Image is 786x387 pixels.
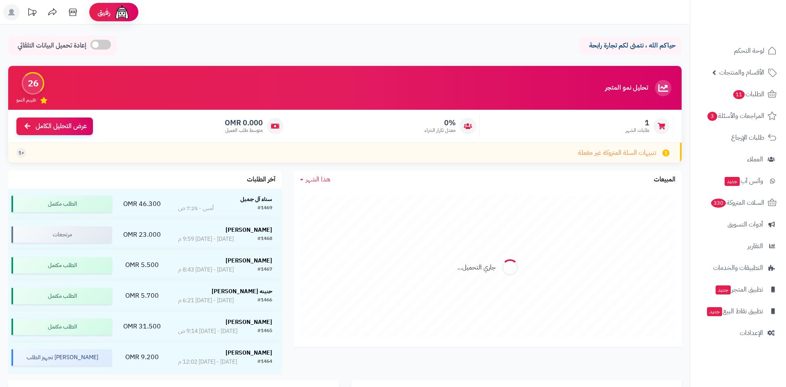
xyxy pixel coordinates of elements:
[725,177,740,186] span: جديد
[11,349,112,366] div: [PERSON_NAME] تجهيز الطلب
[178,204,214,213] div: أمس - 7:25 ص
[36,122,87,131] span: عرض التحليل الكامل
[695,258,781,278] a: التطبيقات والخدمات
[115,220,169,250] td: 23.000 OMR
[706,306,763,317] span: تطبيق نقاط البيع
[225,118,263,127] span: 0.000 OMR
[695,41,781,61] a: لوحة التحكم
[695,323,781,343] a: الإعدادات
[727,219,763,230] span: أدوات التسويق
[748,240,763,252] span: التقارير
[747,154,763,165] span: العملاء
[707,112,717,121] span: 3
[695,106,781,126] a: المراجعات والأسئلة3
[257,327,272,335] div: #1465
[225,127,263,134] span: متوسط طلب العميل
[178,358,237,366] div: [DATE] - [DATE] 12:02 م
[695,84,781,104] a: الطلبات11
[713,262,763,274] span: التطبيقات والخدمات
[247,176,276,183] h3: آخر الطلبات
[257,235,272,243] div: #1468
[716,285,731,294] span: جديد
[212,287,272,296] strong: حنينه [PERSON_NAME]
[425,127,456,134] span: معدل تكرار الشراء
[16,97,36,104] span: تقييم النمو
[425,118,456,127] span: 0%
[178,266,234,274] div: [DATE] - [DATE] 8:43 م
[719,67,764,78] span: الأقسام والمنتجات
[695,236,781,256] a: التقارير
[733,90,745,99] span: 11
[695,280,781,299] a: تطبيق المتجرجديد
[732,88,764,100] span: الطلبات
[115,189,169,219] td: 46.300 OMR
[654,176,675,183] h3: المبيعات
[11,226,112,243] div: مرتجعات
[115,281,169,311] td: 5.700 OMR
[257,204,272,213] div: #1469
[730,20,778,38] img: logo-2.png
[457,263,496,272] div: جاري التحميل...
[16,118,93,135] a: عرض التحليل الكامل
[226,318,272,326] strong: [PERSON_NAME]
[695,149,781,169] a: العملاء
[707,307,722,316] span: جديد
[18,41,86,50] span: إعادة تحميل البيانات التلقائي
[695,171,781,191] a: وآتس آبجديد
[114,4,130,20] img: ai-face.png
[115,312,169,342] td: 31.500 OMR
[11,196,112,212] div: الطلب مكتمل
[97,7,111,17] span: رفيق
[257,358,272,366] div: #1464
[226,226,272,234] strong: [PERSON_NAME]
[707,110,764,122] span: المراجعات والأسئلة
[18,149,24,156] span: +1
[605,84,648,92] h3: تحليل نمو المتجر
[695,301,781,321] a: تطبيق نقاط البيعجديد
[585,41,675,50] p: حياكم الله ، نتمنى لكم تجارة رابحة
[178,296,234,305] div: [DATE] - [DATE] 6:21 م
[578,148,656,158] span: تنبيهات السلة المتروكة غير مفعلة
[115,342,169,373] td: 9.200 OMR
[226,349,272,357] strong: [PERSON_NAME]
[740,327,763,339] span: الإعدادات
[710,197,764,208] span: السلات المتروكة
[695,193,781,213] a: السلات المتروكة330
[257,296,272,305] div: #1466
[300,175,330,184] a: هذا الشهر
[724,175,763,187] span: وآتس آب
[240,195,272,204] strong: سناء آل جميل
[11,319,112,335] div: الطلب مكتمل
[626,127,649,134] span: طلبات الشهر
[11,257,112,274] div: الطلب مكتمل
[695,215,781,234] a: أدوات التسويق
[695,128,781,147] a: طلبات الإرجاع
[731,132,764,143] span: طلبات الإرجاع
[226,256,272,265] strong: [PERSON_NAME]
[11,288,112,304] div: الطلب مكتمل
[178,235,234,243] div: [DATE] - [DATE] 9:59 م
[22,4,42,23] a: تحديثات المنصة
[715,284,763,295] span: تطبيق المتجر
[178,327,237,335] div: [DATE] - [DATE] 9:14 ص
[306,174,330,184] span: هذا الشهر
[115,250,169,281] td: 5.500 OMR
[711,199,726,208] span: 330
[734,45,764,57] span: لوحة التحكم
[257,266,272,274] div: #1467
[626,118,649,127] span: 1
